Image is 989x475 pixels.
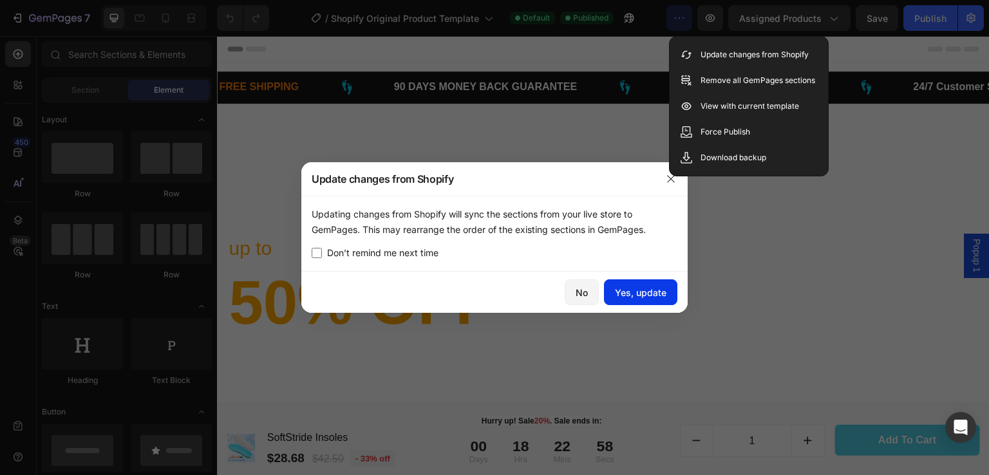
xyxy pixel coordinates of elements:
p: Update changes from Shopify [312,171,453,187]
div: 00 [10,364,37,393]
div: LIMITED TIME 50% OFF SALE [454,41,603,62]
button: decrement [464,389,496,420]
div: 18 [42,364,64,393]
pre: - 33% off [133,414,178,432]
span: Don’t remind me next time [327,245,438,261]
button: No [565,279,599,305]
div: No [576,286,588,299]
div: $42.50 [94,414,128,432]
p: 50% OFF [12,229,376,303]
button: Add to Cart [618,389,763,420]
p: Download backup [701,151,766,164]
div: 58 [100,364,129,393]
div: 22 [336,401,353,420]
div: 18 [296,401,312,420]
p: Hrs [296,417,312,430]
div: FREE SHIPPING [1,41,83,62]
h1: SoftStride Insoles [48,393,191,411]
input: quantity [496,389,575,420]
button: Yes, update [604,279,677,305]
p: Secs [379,417,397,430]
span: Hurry up! Sale [265,380,317,389]
span: INSOLES CLEARANCE SALE [55,165,282,184]
span: 20% [317,380,333,389]
p: Days [252,417,271,430]
div: Open Intercom Messenger [945,412,976,443]
p: Update changes from Shopify [701,48,809,61]
p: Remove all GemPages sections [701,74,815,87]
p: Force Publish [701,126,750,138]
span: . Sale ends in: [333,380,385,389]
p: 90 DAYS MONEY BACK GUARANTEE [177,42,361,61]
p: Mins [336,417,353,430]
div: 58 [379,401,397,420]
button: increment [575,389,607,420]
div: Yes, update [615,286,666,299]
p: View with current template [701,100,799,113]
div: 00 [252,401,271,420]
div: Add to Cart [661,396,719,412]
div: $28.68 [48,413,88,432]
p: up to [12,198,376,227]
div: 22 [70,364,95,393]
div: Updating changes from Shopify will sync the sections from your live store to GemPages. This may r... [312,207,677,237]
span: Popup 1 [753,203,766,236]
p: Step into comfort at the best price! [12,315,376,337]
p: 24/7 Customer Support [697,42,810,61]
